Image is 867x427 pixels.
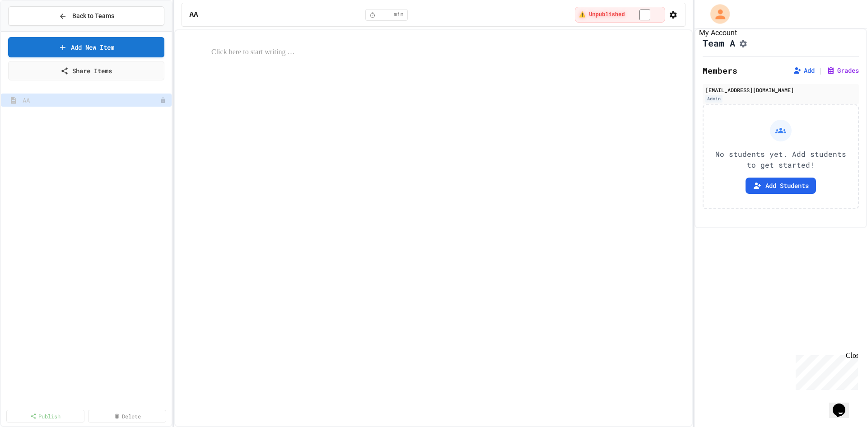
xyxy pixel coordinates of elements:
[23,95,160,105] span: AA
[711,149,851,170] p: No students yet. Add students to get started!
[8,37,164,57] a: Add New Item
[792,352,858,390] iframe: chat widget
[705,86,856,94] div: [EMAIL_ADDRESS][DOMAIN_NAME]
[699,1,732,26] div: My Account
[8,61,164,80] a: Share Items
[818,65,823,76] span: |
[629,9,661,20] input: publish toggle
[579,11,625,19] span: ⚠️ Unpublished
[160,97,166,103] div: Unpublished
[746,178,816,194] button: Add Students
[739,38,748,48] button: Assignment Settings
[8,6,164,26] button: Back to Teams
[793,66,815,75] button: Add
[705,95,722,103] div: Admin
[826,66,859,75] button: Grades
[394,11,404,19] span: min
[189,9,198,20] span: AA
[703,64,737,77] h2: Members
[829,391,858,418] iframe: chat widget
[575,7,665,23] div: ⚠️ Students cannot see this content! Click the toggle to publish it and make it visible to your c...
[72,11,114,21] span: Back to Teams
[88,410,166,422] a: Delete
[699,28,737,38] div: My Account
[4,4,62,57] div: Chat with us now!Close
[703,37,735,49] h1: Team A
[6,410,84,422] a: Publish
